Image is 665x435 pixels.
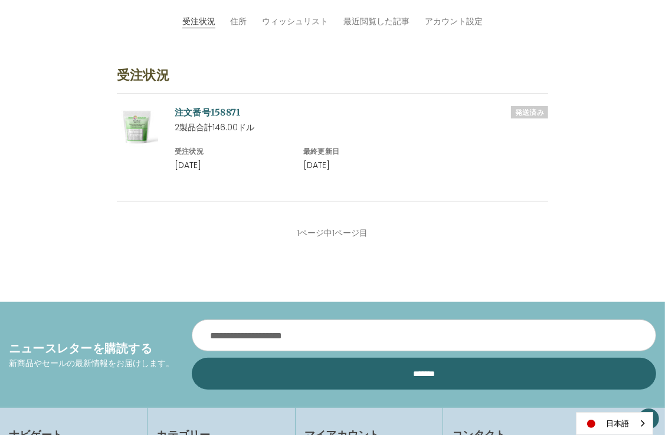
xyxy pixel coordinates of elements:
a: アカウント設定 [425,15,483,28]
h4: ニュースレターを購読する [9,340,174,357]
li: 受注状況 [182,15,215,28]
h6: 発送済み [511,106,548,118]
span: [DATE] [175,159,201,171]
a: 注文番号158871 [175,107,241,118]
div: Language [576,412,653,435]
aside: Language selected: 日本語 [576,412,653,435]
a: 住所 [231,15,247,28]
h6: 受注状況 [175,146,291,157]
span: [DATE] [303,159,330,171]
a: 最近閲覧した記事 [343,15,410,28]
li: 1ページ中1ページ目 [296,226,368,240]
h6: 最終更新日 [303,146,420,157]
h3: 受注状況 [117,65,548,94]
p: 新商品やセールの最新情報をお届けします。 [9,357,174,370]
a: 日本語 [576,413,653,434]
a: ウィッシュリスト [263,15,329,28]
p: 2製品合計146.00ドル [175,121,548,134]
